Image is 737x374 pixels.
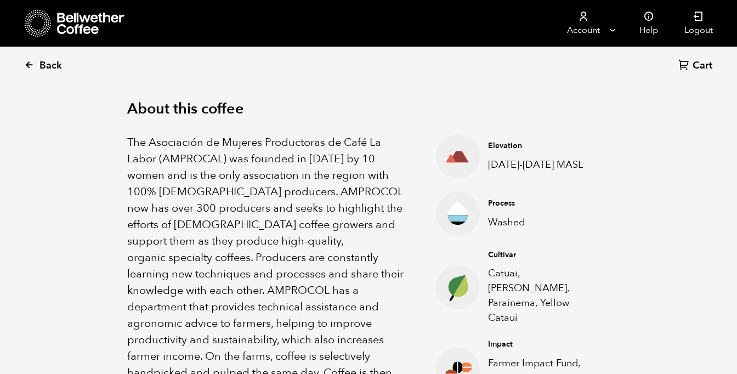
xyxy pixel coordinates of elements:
[488,266,593,325] p: Catuai, [PERSON_NAME], Parainema, Yellow Cataui
[488,250,593,260] h4: Cultivar
[488,198,593,209] h4: Process
[488,339,593,350] h4: Impact
[678,59,715,73] a: Cart
[693,59,712,72] span: Cart
[488,215,593,230] p: Washed
[39,59,62,72] span: Back
[488,157,593,172] p: [DATE]-[DATE] MASL
[127,100,610,118] h2: About this coffee
[488,140,593,151] h4: Elevation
